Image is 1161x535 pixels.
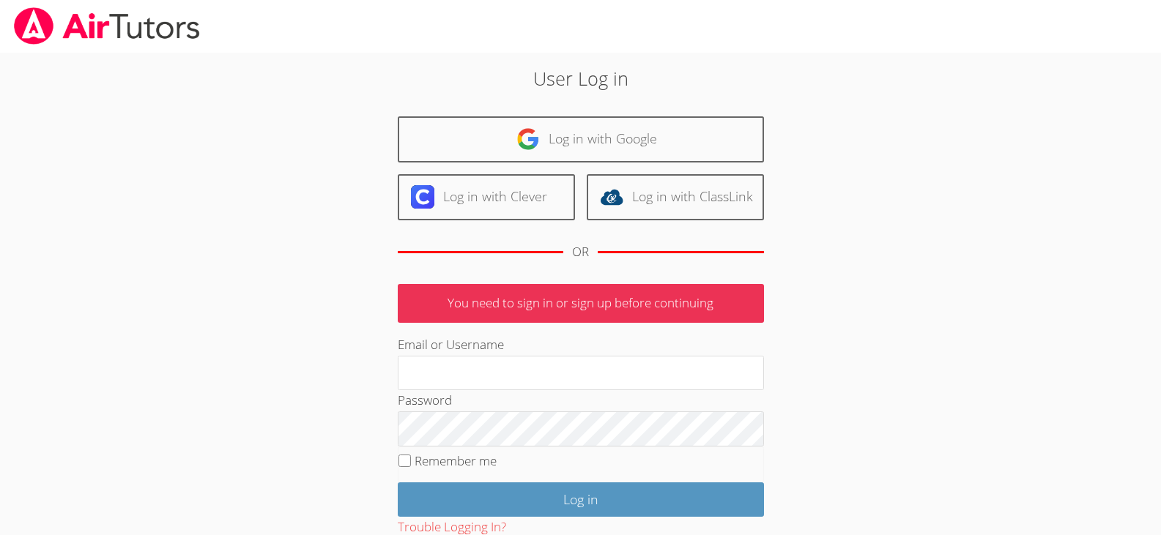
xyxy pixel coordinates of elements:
[415,452,497,469] label: Remember me
[12,7,201,45] img: airtutors_banner-c4298cdbf04f3fff15de1276eac7730deb9818008684d7c2e4769d2f7ddbe033.png
[398,482,764,517] input: Log in
[398,392,452,408] label: Password
[398,336,504,353] label: Email or Username
[587,174,764,220] a: Log in with ClassLink
[398,116,764,162] a: Log in with Google
[411,185,434,209] img: clever-logo-6eab21bc6e7a338710f1a6ff85c0baf02591cd810cc4098c63d3a4b26e2feb20.svg
[516,127,540,151] img: google-logo-50288ca7cdecda66e5e0955fdab243c47b7ad437acaf1139b6f446037453330a.svg
[267,64,894,92] h2: User Log in
[572,242,589,263] div: OR
[398,284,764,323] p: You need to sign in or sign up before continuing
[600,185,623,209] img: classlink-logo-d6bb404cc1216ec64c9a2012d9dc4662098be43eaf13dc465df04b49fa7ab582.svg
[398,174,575,220] a: Log in with Clever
